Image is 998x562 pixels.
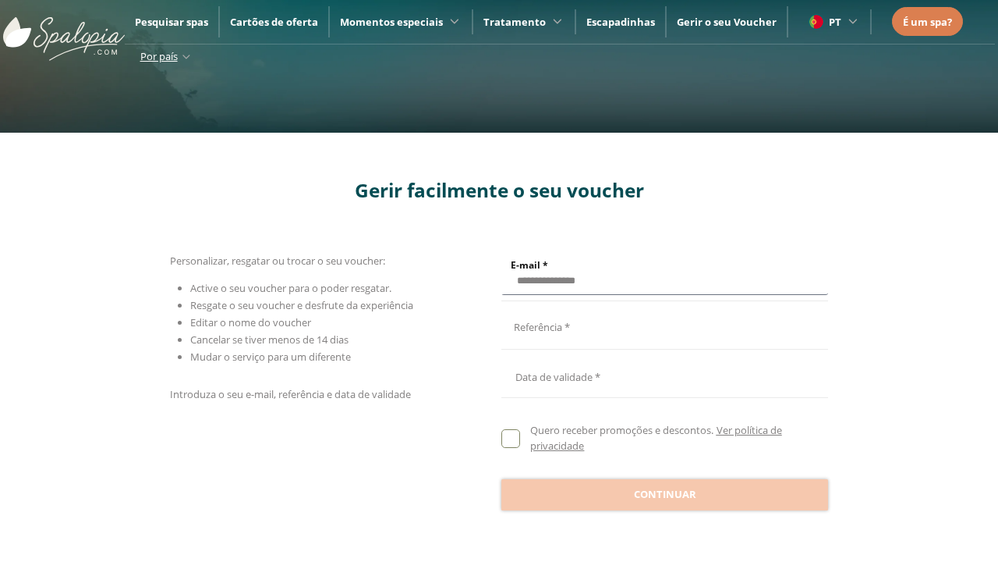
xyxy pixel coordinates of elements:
[230,15,318,29] a: Cartões de oferta
[170,387,411,401] span: Introduza o seu e-mail, referência e data de validade
[903,15,952,29] span: É um spa?
[190,281,391,295] span: Active o seu voucher para o poder resgatar.
[170,254,385,268] span: Personalizar, resgatar ou trocar o seu voucher:
[903,13,952,30] a: É um spa?
[190,315,311,329] span: Editar o nome do voucher
[355,177,644,203] span: Gerir facilmente o seu voucher
[190,350,351,364] span: Mudar o serviço para um diferente
[140,49,178,63] span: Por país
[634,487,696,503] span: Continuar
[677,15,777,29] a: Gerir o seu Voucher
[586,15,655,29] a: Escapadinhas
[501,479,828,510] button: Continuar
[530,423,713,437] span: Quero receber promoções e descontos.
[3,2,125,61] img: ImgLogoSpalopia.BvClDcEz.svg
[135,15,208,29] a: Pesquisar spas
[190,298,413,312] span: Resgate o seu voucher e desfrute da experiência
[530,423,781,453] a: Ver política de privacidade
[190,333,349,347] span: Cancelar se tiver menos de 14 dias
